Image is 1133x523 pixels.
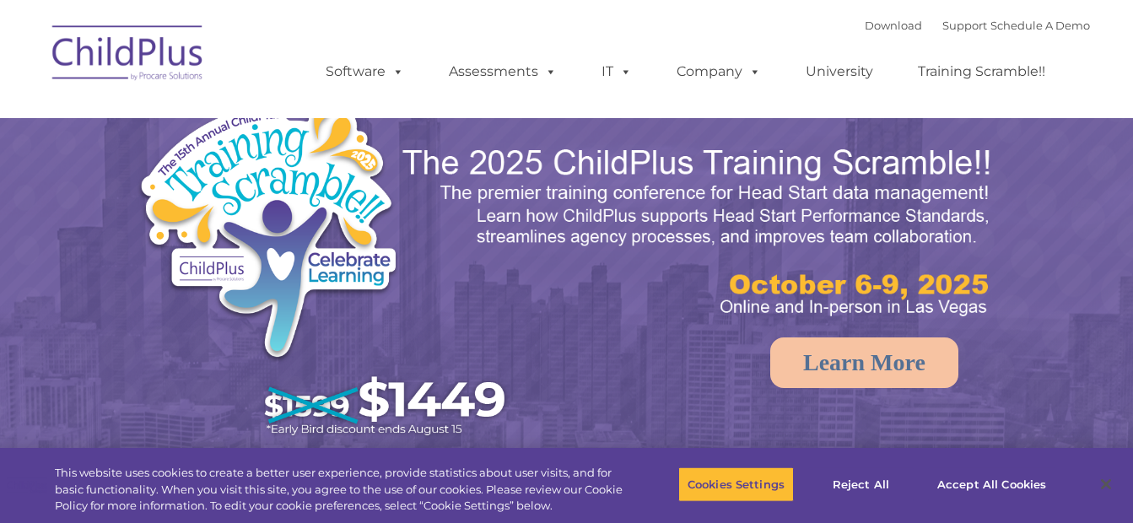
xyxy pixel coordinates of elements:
[309,55,421,89] a: Software
[55,465,623,515] div: This website uses cookies to create a better user experience, provide statistics about user visit...
[942,19,987,32] a: Support
[678,466,794,502] button: Cookies Settings
[865,19,922,32] a: Download
[432,55,574,89] a: Assessments
[585,55,649,89] a: IT
[865,19,1090,32] font: |
[44,13,213,98] img: ChildPlus by Procare Solutions
[808,466,914,502] button: Reject All
[928,466,1055,502] button: Accept All Cookies
[990,19,1090,32] a: Schedule A Demo
[660,55,778,89] a: Company
[1087,466,1125,503] button: Close
[901,55,1062,89] a: Training Scramble!!
[770,337,958,388] a: Learn More
[789,55,890,89] a: University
